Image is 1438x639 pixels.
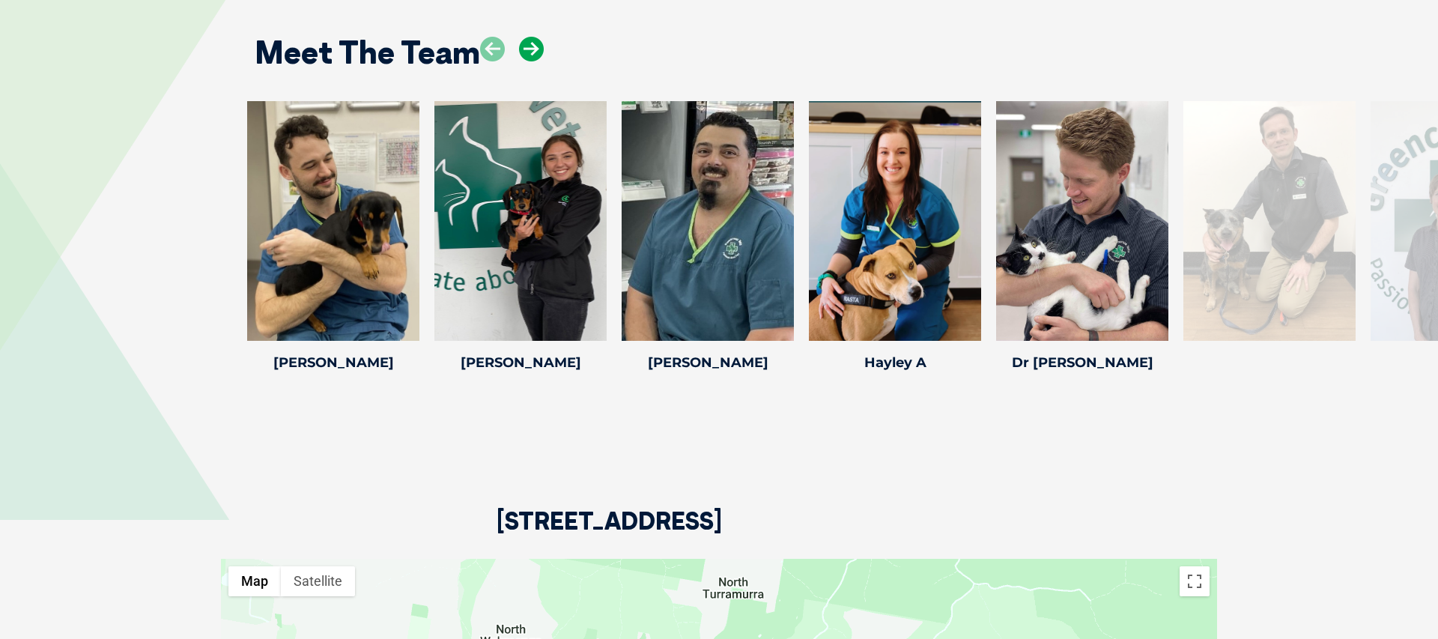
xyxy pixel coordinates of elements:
[996,356,1168,369] h4: Dr [PERSON_NAME]
[1180,566,1210,596] button: Toggle fullscreen view
[497,509,722,559] h2: [STREET_ADDRESS]
[247,356,419,369] h4: [PERSON_NAME]
[809,356,981,369] h4: Hayley A
[622,356,794,369] h4: [PERSON_NAME]
[255,37,480,68] h2: Meet The Team
[434,356,607,369] h4: [PERSON_NAME]
[228,566,281,596] button: Show street map
[281,566,355,596] button: Show satellite imagery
